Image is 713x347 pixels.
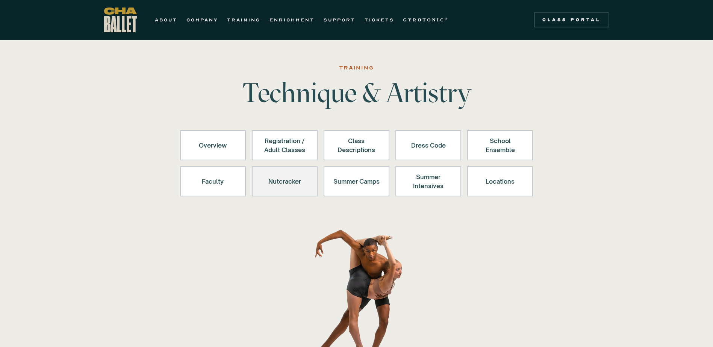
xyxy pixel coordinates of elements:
div: Overview [190,136,236,154]
a: Class Portal [534,12,609,27]
a: SUPPORT [324,15,356,24]
div: Training [339,63,374,72]
div: Summer Intensives [405,172,451,190]
div: School Ensemble [477,136,523,154]
div: Nutcracker [262,172,308,190]
a: Class Descriptions [324,130,389,160]
a: GYROTONIC® [403,15,449,24]
a: Summer Intensives [395,166,461,196]
h1: Technique & Artistry [239,79,474,106]
div: Summer Camps [333,172,380,190]
a: Registration /Adult Classes [252,130,318,160]
div: Class Portal [539,17,605,23]
strong: GYROTONIC [403,17,445,23]
a: School Ensemble [467,130,533,160]
sup: ® [445,17,449,21]
a: ENRICHMENT [269,15,315,24]
a: TRAINING [227,15,260,24]
a: Nutcracker [252,166,318,196]
div: Dress Code [405,136,451,154]
a: Overview [180,130,246,160]
a: TICKETS [365,15,394,24]
a: Summer Camps [324,166,389,196]
div: Registration / Adult Classes [262,136,308,154]
a: COMPANY [186,15,218,24]
a: Faculty [180,166,246,196]
div: Class Descriptions [333,136,380,154]
a: home [104,8,137,32]
div: Faculty [190,172,236,190]
div: Locations [477,172,523,190]
a: ABOUT [155,15,177,24]
a: Locations [467,166,533,196]
a: Dress Code [395,130,461,160]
